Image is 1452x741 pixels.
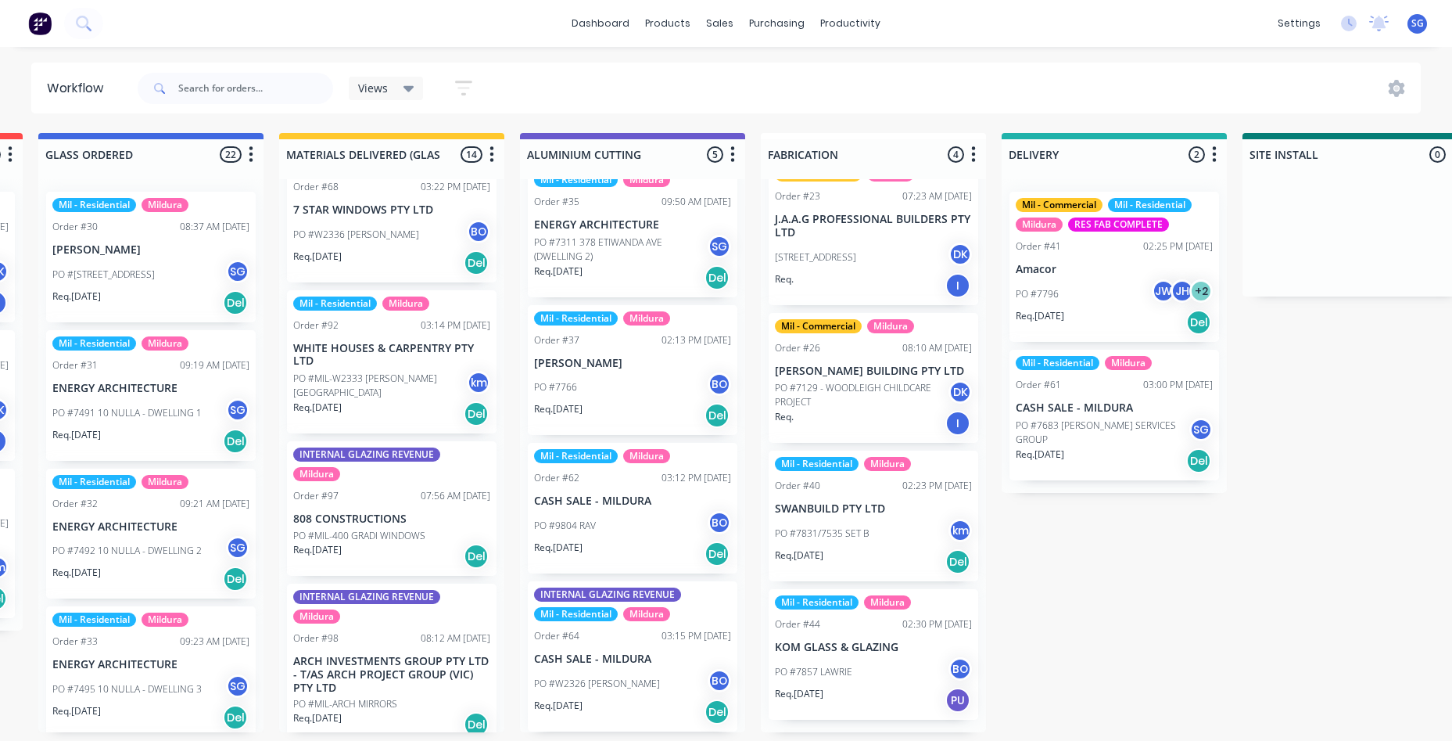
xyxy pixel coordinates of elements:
[661,629,731,643] div: 03:15 PM [DATE]
[534,357,731,370] p: [PERSON_NAME]
[948,519,972,542] div: km
[52,428,101,442] p: Req. [DATE]
[46,469,256,599] div: Mil - ResidentialMilduraOrder #3209:21 AM [DATE]ENERGY ARCHITECTUREPO #7492 10 NULLA - DWELLING 2...
[623,173,670,187] div: Mildura
[864,595,911,610] div: Mildura
[534,588,681,602] div: INTERNAL GLAZING REVENUE
[775,687,823,701] p: Req. [DATE]
[528,167,737,297] div: Mil - ResidentialMilduraOrder #3509:50 AM [DATE]ENERGY ARCHITECTUREPO #7311 378 ETIWANDA AVE (DWE...
[226,674,249,698] div: SG
[142,198,188,212] div: Mildura
[775,319,862,333] div: Mil - Commercial
[1016,287,1059,301] p: PO #7796
[534,699,583,713] p: Req. [DATE]
[534,311,618,326] div: Mil - Residential
[52,268,155,282] p: PO #[STREET_ADDRESS]
[528,581,737,732] div: INTERNAL GLAZING REVENUEMil - ResidentialMilduraOrder #6403:15 PM [DATE]CASH SALE - MILDURAPO #W2...
[534,380,577,394] p: PO #7766
[708,235,731,258] div: SG
[142,336,188,351] div: Mildura
[948,380,972,404] div: DK
[534,173,618,187] div: Mil - Residential
[226,260,249,283] div: SG
[293,448,440,462] div: INTERNAL GLAZING REVENUE
[769,161,978,305] div: Mil - CommercialMilduraOrder #2307:23 AM [DATE]J.A.A.G PROFESSIONAL BUILDERS PTY LTD[STREET_ADDRE...
[180,358,249,372] div: 09:19 AM [DATE]
[52,497,98,511] div: Order #32
[661,333,731,347] div: 02:13 PM [DATE]
[534,629,579,643] div: Order #64
[637,12,698,35] div: products
[52,358,98,372] div: Order #31
[534,449,618,463] div: Mil - Residential
[287,290,497,434] div: Mil - ResidentialMilduraOrder #9203:14 PM [DATE]WHITE HOUSES & CARPENTRY PTY LTDPO #MIL-W2333 [PE...
[52,198,136,212] div: Mil - Residential
[421,489,490,503] div: 07:56 AM [DATE]
[775,527,869,541] p: PO #7831/7535 SET B
[1016,401,1213,415] p: CASH SALE - MILDURA
[142,613,188,627] div: Mildura
[52,520,249,534] p: ENERGY ARCHITECTURE
[1143,378,1213,392] div: 03:00 PM [DATE]
[226,398,249,422] div: SG
[293,711,342,725] p: Req. [DATE]
[775,665,852,679] p: PO #7857 LAWRIE
[52,544,202,558] p: PO #7492 10 NULLA - DWELLING 2
[775,549,823,563] p: Req. [DATE]
[293,529,425,543] p: PO #MIL-400 GRADI WINDOWS
[945,411,970,436] div: I
[52,290,101,304] p: Req. [DATE]
[293,250,342,264] p: Req. [DATE]
[1143,239,1213,254] div: 02:25 PM [DATE]
[223,290,248,315] div: Del
[534,402,583,416] p: Req. [DATE]
[421,631,490,646] div: 08:12 AM [DATE]
[775,502,972,516] p: SWANBUILD PTY LTD
[704,403,730,428] div: Del
[421,318,490,333] div: 03:14 PM [DATE]
[52,682,202,696] p: PO #7495 10 NULLA - DWELLING 3
[421,180,490,194] div: 03:22 PM [DATE]
[178,73,333,104] input: Search for orders...
[52,382,249,395] p: ENERGY ARCHITECTURE
[1016,218,1063,232] div: Mildura
[775,595,859,610] div: Mil - Residential
[534,333,579,347] div: Order #37
[534,653,731,666] p: CASH SALE - MILDURA
[464,250,489,275] div: Del
[775,250,856,264] p: [STREET_ADDRESS]
[52,658,249,671] p: ENERGY ARCHITECTURE
[708,372,731,396] div: BO
[775,457,859,471] div: Mil - Residential
[534,471,579,485] div: Order #62
[293,342,490,369] p: WHITE HOUSES & CARPENTRY PTY LTD
[698,12,741,35] div: sales
[47,79,111,98] div: Workflow
[1009,350,1219,480] div: Mil - ResidentialMilduraOrder #6103:00 PM [DATE]CASH SALE - MILDURAPO #7683 [PERSON_NAME] SERVICE...
[52,613,136,627] div: Mil - Residential
[293,631,339,646] div: Order #98
[1016,198,1102,212] div: Mil - Commercial
[945,688,970,713] div: PU
[1016,378,1061,392] div: Order #61
[52,406,202,420] p: PO #7491 10 NULLA - DWELLING 1
[1016,448,1064,462] p: Req. [DATE]
[775,272,794,286] p: Req.
[534,236,708,264] p: PO #7311 378 ETIWANDA AVE (DWELLING 2)
[534,264,583,279] p: Req. [DATE]
[769,313,978,444] div: Mil - CommercialMilduraOrder #2608:10 AM [DATE][PERSON_NAME] BUILDING PTY LTDPO #7129 - WOODLEIGH...
[293,610,340,624] div: Mildura
[775,341,820,355] div: Order #26
[775,213,972,239] p: J.A.A.G PROFESSIONAL BUILDERS PTY LTD
[902,479,972,493] div: 02:23 PM [DATE]
[769,451,978,581] div: Mil - ResidentialMilduraOrder #4002:23 PM [DATE]SWANBUILD PTY LTDPO #7831/7535 SET BkmReq.[DATE]Del
[142,475,188,489] div: Mildura
[775,365,972,378] p: [PERSON_NAME] BUILDING PTY LTD
[1009,192,1219,342] div: Mil - CommercialMil - ResidentialMilduraRES FAB COMPLETEOrder #4102:25 PM [DATE]AmacorPO #7796JWJ...
[534,218,731,232] p: ENERGY ARCHITECTURE
[293,228,419,242] p: PO #W2336 [PERSON_NAME]
[464,544,489,569] div: Del
[467,220,490,243] div: BO
[223,429,248,454] div: Del
[28,12,52,35] img: Factory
